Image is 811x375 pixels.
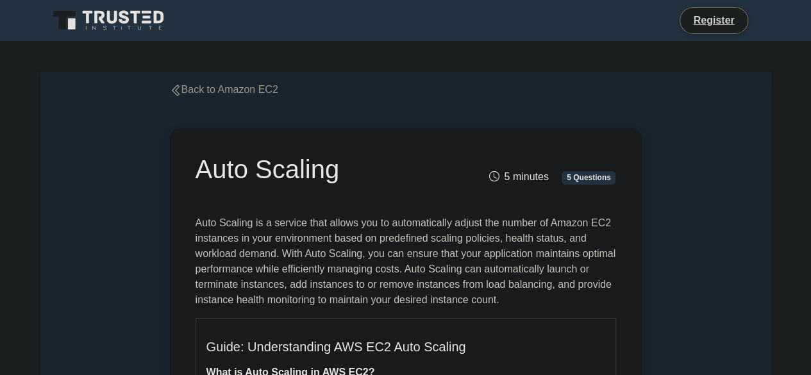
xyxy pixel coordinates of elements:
[489,171,548,182] span: 5 minutes
[170,84,278,95] a: Back to Amazon EC2
[196,154,471,185] h1: Auto Scaling
[562,171,615,184] span: 5 Questions
[196,215,616,308] p: Auto Scaling is a service that allows you to automatically adjust the number of Amazon EC2 instan...
[685,12,742,28] a: Register
[206,339,605,354] h5: Guide: Understanding AWS EC2 Auto Scaling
